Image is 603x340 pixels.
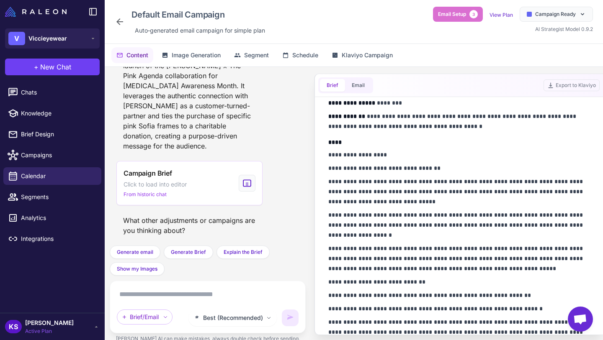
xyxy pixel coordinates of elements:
[224,248,263,256] span: Explain the Brief
[135,26,265,35] span: Auto‑generated email campaign for simple plan
[25,327,74,335] span: Active Plan
[5,7,70,17] a: Raleon Logo
[490,12,513,18] a: View Plan
[3,84,101,101] a: Chats
[3,105,101,122] a: Knowledge
[544,79,600,91] button: Export to Klaviyo
[116,212,263,239] div: What other adjustments or campaigns are you thinking about?
[469,10,478,18] span: 3
[21,213,95,222] span: Analytics
[3,125,101,143] a: Brief Design
[111,47,153,63] button: Content
[229,47,274,63] button: Segment
[164,245,213,259] button: Generate Brief
[3,188,101,206] a: Segments
[124,191,167,198] span: From historic chat
[535,10,576,18] span: Campaign Ready
[216,245,270,259] button: Explain the Brief
[21,88,95,97] span: Chats
[5,59,100,75] button: +New Chat
[126,51,148,60] span: Content
[34,62,39,72] span: +
[117,248,153,256] span: Generate email
[438,10,466,18] span: Email Setup
[131,24,268,37] div: Click to edit description
[3,167,101,185] a: Calendar
[320,79,345,92] button: Brief
[188,309,277,326] button: Best (Recommended)
[8,32,25,45] div: V
[171,248,206,256] span: Generate Brief
[110,262,165,276] button: Show my Images
[5,320,22,333] div: KS
[124,180,187,189] span: Click to load into editor
[25,318,74,327] span: [PERSON_NAME]
[128,7,268,23] div: Click to edit campaign name
[172,51,221,60] span: Image Generation
[3,230,101,248] a: Integrations
[568,307,593,332] div: Open chat
[28,34,67,43] span: Viccieyewear
[277,47,323,63] button: Schedule
[117,309,173,325] div: Brief/Email
[157,47,226,63] button: Image Generation
[117,265,157,273] span: Show my Images
[5,28,100,49] button: VViccieyewear
[345,79,371,92] button: Email
[124,168,172,178] span: Campaign Brief
[21,234,95,243] span: Integrations
[203,313,263,322] span: Best (Recommended)
[535,26,593,32] span: AI Strategist Model 0.9.2
[116,37,263,154] div: Here is the brief for [PERSON_NAME]'s newsletter. This campaign focuses on the launch of the [PER...
[327,47,398,63] button: Klaviyo Campaign
[5,7,67,17] img: Raleon Logo
[40,62,71,72] span: New Chat
[3,146,101,164] a: Campaigns
[342,51,393,60] span: Klaviyo Campaign
[244,51,269,60] span: Segment
[21,151,95,160] span: Campaigns
[21,130,95,139] span: Brief Design
[110,245,160,259] button: Generate email
[21,171,95,181] span: Calendar
[21,109,95,118] span: Knowledge
[21,192,95,202] span: Segments
[3,209,101,227] a: Analytics
[292,51,318,60] span: Schedule
[433,7,483,22] button: Email Setup3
